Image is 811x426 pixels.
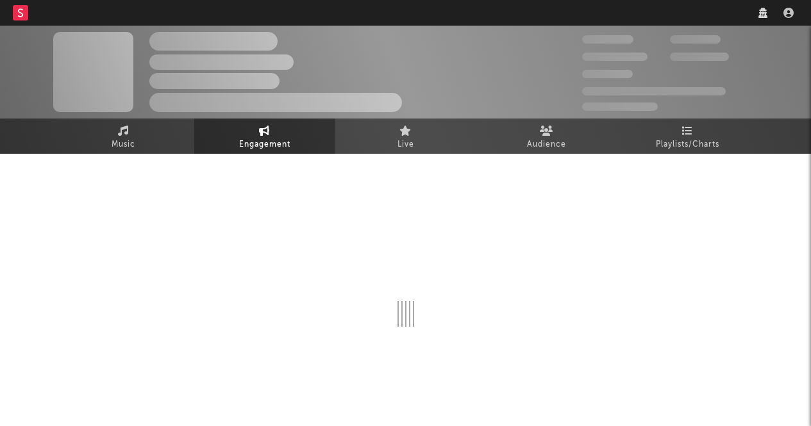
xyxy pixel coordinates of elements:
[617,119,758,154] a: Playlists/Charts
[656,137,719,152] span: Playlists/Charts
[239,137,290,152] span: Engagement
[194,119,335,154] a: Engagement
[582,70,633,78] span: 100,000
[397,137,414,152] span: Live
[670,35,721,44] span: 100,000
[582,53,648,61] span: 50,000,000
[582,35,633,44] span: 300,000
[582,102,658,111] span: Jump Score: 85.0
[476,119,617,154] a: Audience
[335,119,476,154] a: Live
[112,137,135,152] span: Music
[582,87,726,95] span: 50,000,000 Monthly Listeners
[53,119,194,154] a: Music
[670,53,729,61] span: 1,000,000
[527,137,566,152] span: Audience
